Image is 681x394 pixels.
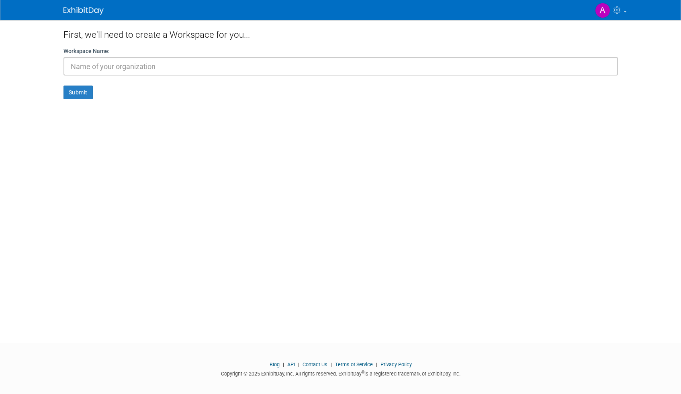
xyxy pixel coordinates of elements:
a: Blog [270,361,280,367]
span: | [374,361,379,367]
a: Privacy Policy [380,361,412,367]
input: Name of your organization [63,57,618,76]
img: ExhibitDay [63,7,104,15]
span: | [296,361,301,367]
a: API [287,361,295,367]
button: Submit [63,86,93,99]
span: | [329,361,334,367]
span: | [281,361,286,367]
a: Contact Us [303,361,327,367]
sup: ® [362,370,364,374]
a: Terms of Service [335,361,373,367]
div: First, we'll need to create a Workspace for you... [63,20,618,47]
label: Workspace Name: [63,47,110,55]
img: Ailsa Sinclair [595,3,610,18]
